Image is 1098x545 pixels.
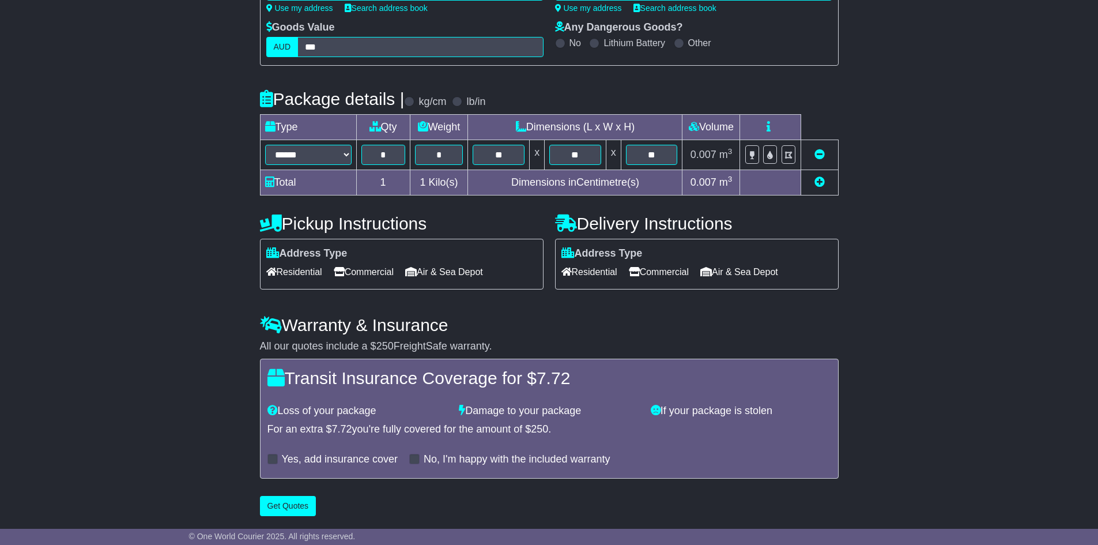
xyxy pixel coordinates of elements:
[645,405,837,418] div: If your package is stolen
[537,369,570,388] span: 7.72
[555,3,622,13] a: Use my address
[420,176,425,188] span: 1
[410,170,468,196] td: Kilo(s)
[814,149,825,160] a: Remove this item
[424,453,610,466] label: No, I'm happy with the included warranty
[691,176,716,188] span: 0.007
[561,247,643,260] label: Address Type
[606,140,621,170] td: x
[266,263,322,281] span: Residential
[728,147,733,156] sup: 3
[629,263,689,281] span: Commercial
[682,115,740,140] td: Volume
[334,263,394,281] span: Commercial
[376,340,394,352] span: 250
[569,37,581,48] label: No
[814,176,825,188] a: Add new item
[282,453,398,466] label: Yes, add insurance cover
[189,532,356,541] span: © One World Courier 2025. All rights reserved.
[356,170,410,196] td: 1
[728,175,733,183] sup: 3
[405,263,483,281] span: Air & Sea Depot
[356,115,410,140] td: Qty
[267,423,831,436] div: For an extra $ you're fully covered for the amount of $ .
[530,140,545,170] td: x
[260,170,356,196] td: Total
[468,115,682,140] td: Dimensions (L x W x H)
[266,37,299,57] label: AUD
[266,3,333,13] a: Use my address
[418,96,446,108] label: kg/cm
[700,263,778,281] span: Air & Sea Depot
[719,149,733,160] span: m
[719,176,733,188] span: m
[260,115,356,140] td: Type
[633,3,716,13] a: Search address book
[561,263,617,281] span: Residential
[603,37,665,48] label: Lithium Battery
[260,214,544,233] h4: Pickup Instructions
[688,37,711,48] label: Other
[262,405,454,418] div: Loss of your package
[260,89,405,108] h4: Package details |
[555,21,683,34] label: Any Dangerous Goods?
[466,96,485,108] label: lb/in
[410,115,468,140] td: Weight
[260,340,839,353] div: All our quotes include a $ FreightSafe warranty.
[260,496,316,516] button: Get Quotes
[345,3,428,13] a: Search address book
[266,247,348,260] label: Address Type
[468,170,682,196] td: Dimensions in Centimetre(s)
[691,149,716,160] span: 0.007
[267,369,831,388] h4: Transit Insurance Coverage for $
[266,21,335,34] label: Goods Value
[531,423,548,435] span: 250
[555,214,839,233] h4: Delivery Instructions
[260,315,839,334] h4: Warranty & Insurance
[453,405,645,418] div: Damage to your package
[332,423,352,435] span: 7.72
